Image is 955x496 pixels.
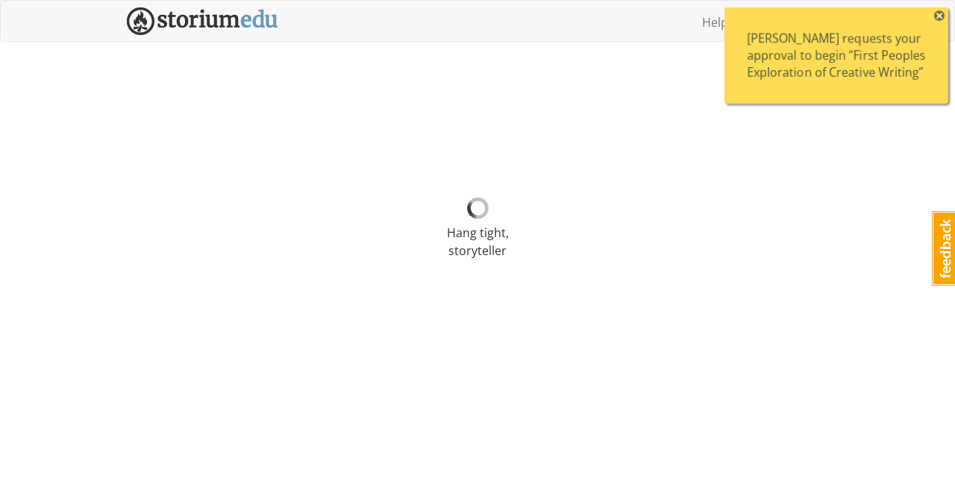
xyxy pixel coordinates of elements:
[127,7,278,35] img: StoriumEDU
[691,4,739,41] a: Help
[447,225,509,259] span: Hang tight, storyteller
[934,10,945,21] span: ×
[747,30,926,81] div: [PERSON_NAME] requests your approval to begin “First Peoples Exploration of Creative Writing”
